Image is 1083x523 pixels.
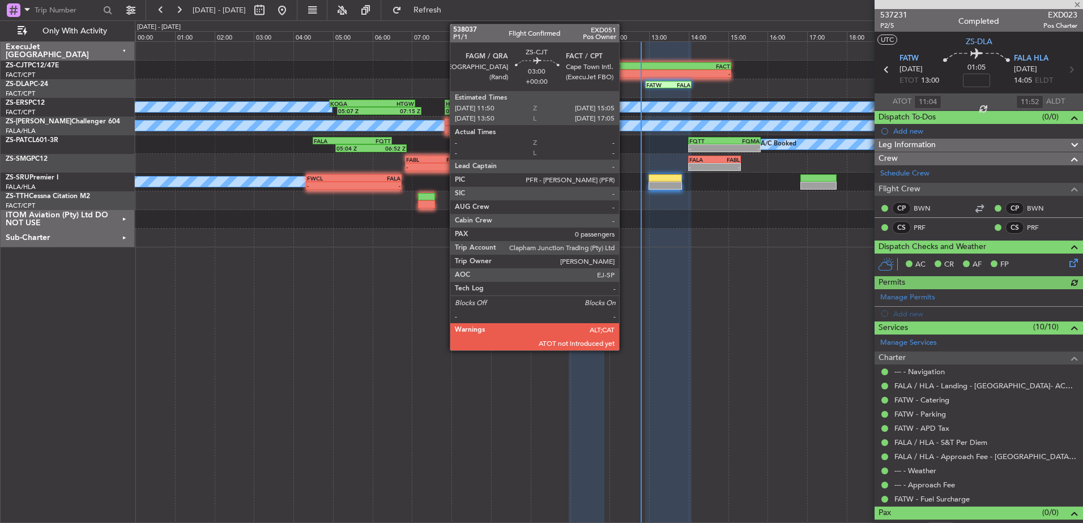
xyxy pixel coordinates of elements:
span: Refresh [404,6,451,14]
div: Completed [958,15,999,27]
a: ZS-[PERSON_NAME]Challenger 604 [6,118,120,125]
span: ZS-ERS [6,100,28,106]
div: 13:00 [649,31,689,41]
div: FWKI [477,100,509,107]
a: PRF [914,222,939,233]
span: Charter [879,351,906,365]
div: FALA [354,175,401,182]
a: --- - Navigation [894,367,945,376]
div: 17:00 [807,31,847,41]
div: FALA [314,138,352,144]
a: FALA/HLA [6,127,36,135]
span: Pax [879,507,891,520]
a: FACT/CPT [6,108,35,117]
span: Leg Information [879,139,936,152]
span: 537231 [880,9,907,21]
div: - [667,70,730,77]
div: - [689,145,724,152]
div: FABL [406,156,433,163]
div: FABL [715,156,740,163]
span: ZS-SRU [6,174,29,181]
div: - [604,70,667,77]
span: FALA HLA [1014,53,1048,65]
div: CP [1005,202,1024,215]
a: FACT/CPT [6,202,35,210]
div: FQTT [689,138,724,144]
a: FALA / HLA - S&T Per Diem [894,438,987,447]
span: Services [879,321,908,335]
span: FATW [899,53,919,65]
div: FQMA [724,138,760,144]
div: 00:00 [135,31,175,41]
div: FALA [433,156,460,163]
span: ZS-SMG [6,156,31,162]
a: Manage Services [880,337,937,349]
div: 06:00 [373,31,412,41]
span: (0/0) [1042,507,1059,518]
a: FATW - Catering [894,395,949,405]
span: Crew [879,152,898,165]
div: 07:50 Z [446,108,477,114]
a: --- - Weather [894,466,936,475]
a: FALA/HLA [6,183,36,191]
span: ZS-CJT [6,62,28,69]
a: ZS-CJTPC12/47E [6,62,59,69]
div: 18:00 [847,31,886,41]
div: 16:00 [768,31,807,41]
a: BWN [914,203,939,213]
span: AC [915,259,926,271]
span: ZS-DLA [6,81,29,88]
div: FWCL [307,175,354,182]
span: ZS-TTH [6,193,29,200]
span: ZS-[PERSON_NAME] [6,118,71,125]
span: CR [944,259,954,271]
a: FALA / HLA - Landing - [GEOGRAPHIC_DATA]- ACC # 1800 [894,381,1077,391]
a: Schedule Crew [880,168,929,179]
span: (10/10) [1033,321,1059,333]
a: --- - Approach Fee [894,480,955,490]
span: EXD023 [1043,9,1077,21]
span: Dispatch To-Dos [879,111,936,124]
div: 05:07 Z [338,108,380,114]
div: 07:15 Z [380,108,421,114]
div: - [307,182,354,189]
a: FATW - Fuel Surcharge [894,494,970,504]
span: ALDT [1046,96,1065,108]
div: 02:00 [215,31,254,41]
div: 07:00 [412,31,451,41]
button: Only With Activity [12,22,123,40]
div: - [354,182,401,189]
div: 05:00 [333,31,373,41]
div: 09:00 [491,31,531,41]
div: CS [892,221,911,234]
span: 01:05 [967,62,986,74]
button: UTC [877,35,897,45]
a: ZS-SMGPC12 [6,156,48,162]
div: FATW [646,82,668,88]
div: FALA [689,156,715,163]
span: ZS-PAT [6,137,28,144]
span: (0/0) [1042,111,1059,123]
span: [DATE] [899,64,923,75]
div: 15:00 [728,31,768,41]
a: FACT/CPT [6,89,35,98]
a: PRF [1027,222,1052,233]
div: FACT [667,63,730,70]
a: FALA / HLA - Approach Fee - [GEOGRAPHIC_DATA]- ACC # 1800 [894,452,1077,461]
div: - [715,164,740,170]
button: Refresh [387,1,455,19]
a: BWN [1027,203,1052,213]
a: FATW - Parking [894,409,946,419]
div: 05:04 Z [336,145,371,152]
div: 06:52 Z [371,145,406,152]
span: Dispatch Checks and Weather [879,241,986,254]
div: HTGW [372,100,414,107]
div: 04:00 [293,31,333,41]
span: [DATE] - [DATE] [193,5,246,15]
a: ZS-ERSPC12 [6,100,45,106]
div: 09:28 Z [477,108,508,114]
span: 13:00 [921,75,939,87]
span: 14:05 [1014,75,1032,87]
div: CS [1005,221,1024,234]
div: - [406,164,433,170]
